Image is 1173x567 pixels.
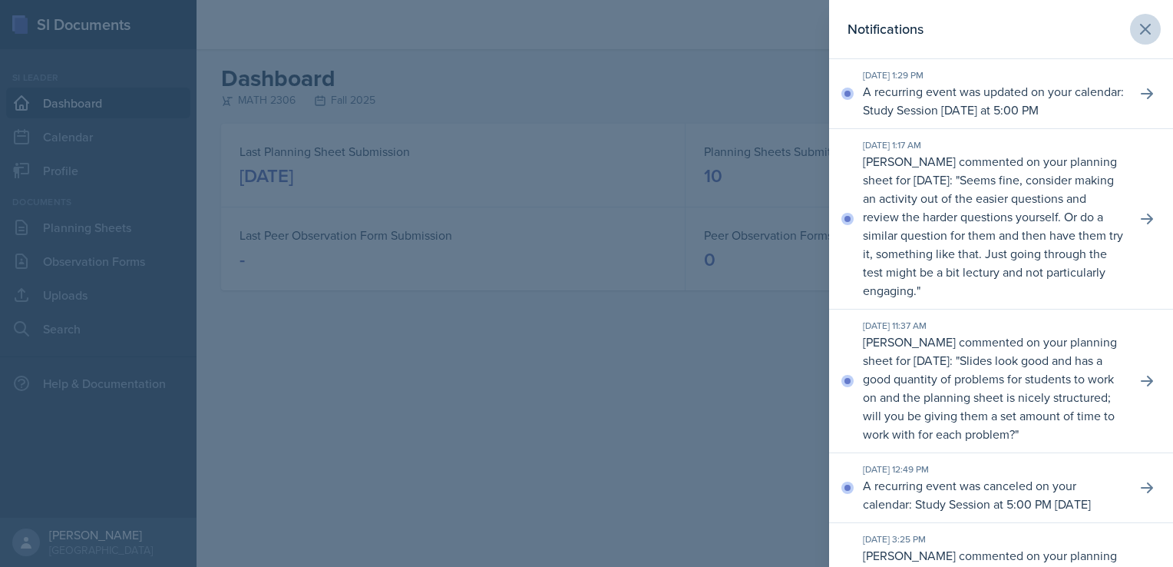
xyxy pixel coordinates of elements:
[863,138,1124,152] div: [DATE] 1:17 AM
[863,463,1124,476] div: [DATE] 12:49 PM
[848,18,924,40] h2: Notifications
[863,319,1124,333] div: [DATE] 11:37 AM
[863,171,1123,299] p: Seems fine, consider making an activity out of the easier questions and review the harder questio...
[863,476,1124,513] p: A recurring event was canceled on your calendar: Study Session at 5:00 PM [DATE]
[863,68,1124,82] div: [DATE] 1:29 PM
[863,333,1124,443] p: [PERSON_NAME] commented on your planning sheet for [DATE]: " "
[863,352,1115,443] p: Slides look good and has a good quantity of problems for students to work on and the planning she...
[863,152,1124,300] p: [PERSON_NAME] commented on your planning sheet for [DATE]: " "
[863,82,1124,119] p: A recurring event was updated on your calendar: Study Session [DATE] at 5:00 PM
[863,532,1124,546] div: [DATE] 3:25 PM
